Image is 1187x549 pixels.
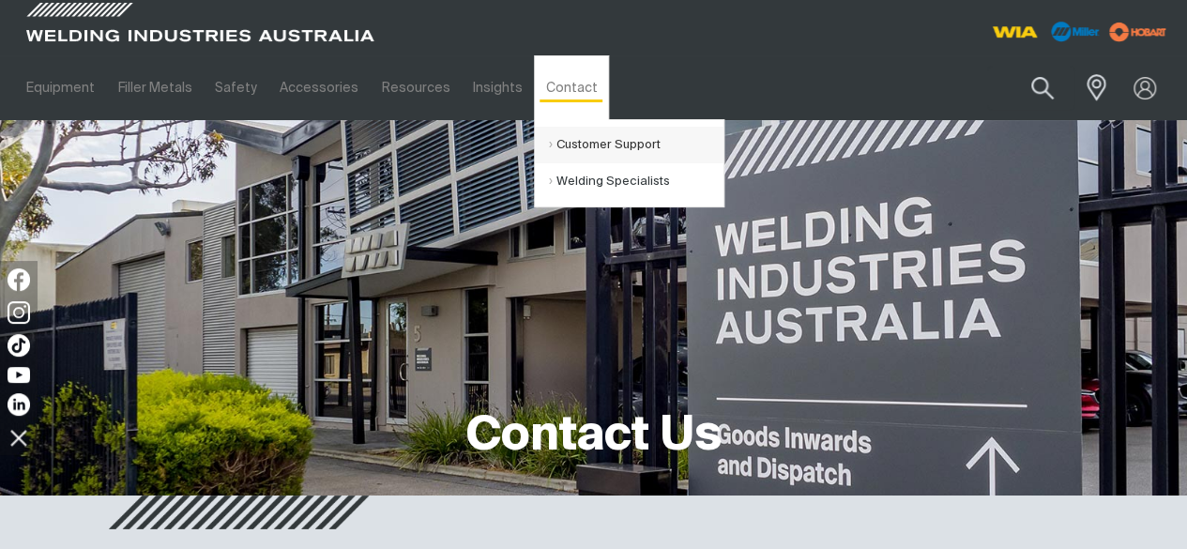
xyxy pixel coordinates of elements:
[15,55,883,120] nav: Main
[549,163,723,200] a: Welding Specialists
[8,393,30,416] img: LinkedIn
[987,66,1074,110] input: Product name or item number...
[549,127,723,163] a: Customer Support
[15,55,106,120] a: Equipment
[8,367,30,383] img: YouTube
[534,55,608,120] a: Contact
[466,406,722,467] h1: Contact Us
[534,119,724,207] ul: Contact Submenu
[8,301,30,324] img: Instagram
[8,268,30,291] img: Facebook
[3,421,35,453] img: hide socials
[106,55,203,120] a: Filler Metals
[1011,66,1074,110] button: Search products
[1103,18,1172,46] img: miller
[462,55,534,120] a: Insights
[204,55,268,120] a: Safety
[8,334,30,357] img: TikTok
[371,55,462,120] a: Resources
[268,55,370,120] a: Accessories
